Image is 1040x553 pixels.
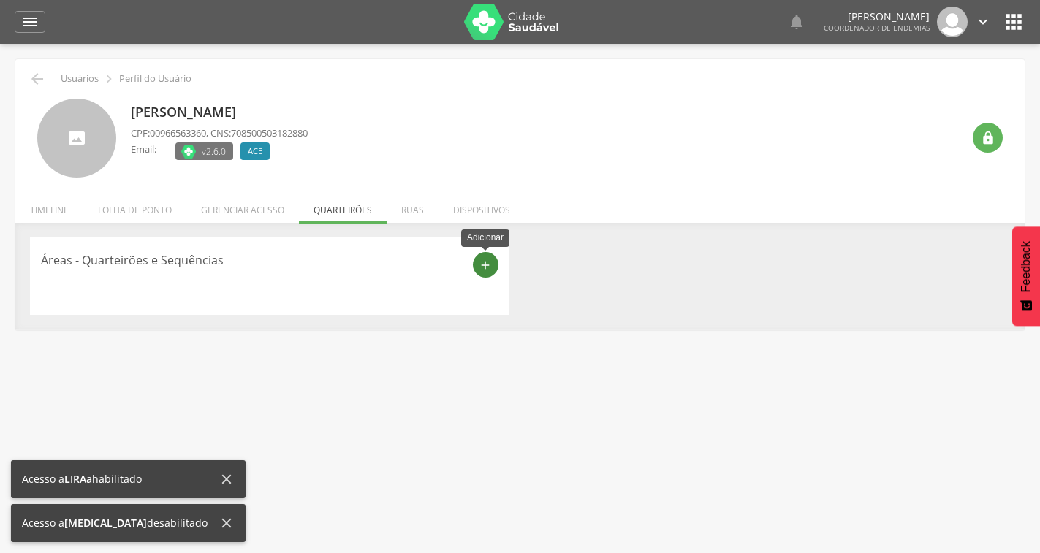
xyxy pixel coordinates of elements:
span: 00966563360 [150,126,206,140]
a:  [788,7,805,37]
p: CPF: , CNS: [131,126,308,140]
a:  [15,11,45,33]
i: add [479,259,492,272]
span: Feedback [1020,241,1033,292]
p: Usuários [61,73,99,85]
i:  [981,131,995,145]
i:  [29,70,46,88]
i:  [788,13,805,31]
i:  [975,14,991,30]
div: Acesso a desabilitado [22,516,219,530]
a:  [975,7,991,37]
span: v2.6.0 [202,144,226,159]
b: LIRAa [64,472,92,486]
p: Email: -- [131,142,164,156]
p: [PERSON_NAME] [131,103,308,122]
p: Perfil do Usuário [119,73,191,85]
li: Gerenciar acesso [186,189,299,224]
span: 708500503182880 [231,126,308,140]
li: Folha de ponto [83,189,186,224]
p: [PERSON_NAME] [824,12,930,22]
b: [MEDICAL_DATA] [64,516,147,530]
button: Feedback - Mostrar pesquisa [1012,226,1040,326]
li: Dispositivos [439,189,525,224]
i:  [1002,10,1025,34]
div: Adicionar [461,229,509,246]
i:  [21,13,39,31]
span: Coordenador de Endemias [824,23,930,33]
li: Ruas [387,189,439,224]
i:  [101,71,117,87]
div: Acesso a habilitado [22,472,219,487]
li: Timeline [15,189,83,224]
p: Áreas - Quarteirões e Sequências [41,252,462,269]
span: ACE [248,145,262,157]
